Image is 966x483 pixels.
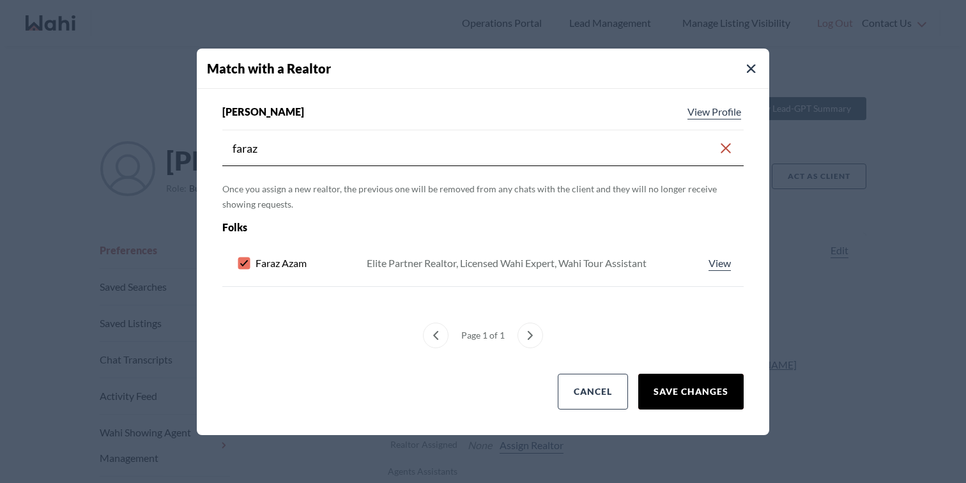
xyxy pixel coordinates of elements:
div: Folks [222,220,640,235]
button: Save Changes [638,374,744,410]
div: Page 1 of 1 [456,323,510,348]
button: Cancel [558,374,628,410]
a: View profile [706,256,733,271]
h4: Match with a Realtor [207,59,769,78]
button: next page [517,323,543,348]
span: [PERSON_NAME] [222,104,304,119]
input: Search input [233,137,718,160]
a: View profile [685,104,744,119]
div: Elite Partner Realtor, Licensed Wahi Expert, Wahi Tour Assistant [367,256,647,271]
button: Close Modal [744,61,759,77]
p: Once you assign a new realtor, the previous one will be removed from any chats with the client an... [222,181,744,212]
nav: Match with an agent menu pagination [222,323,744,348]
span: Faraz Azam [256,256,307,271]
button: previous page [423,323,448,348]
button: Clear search [718,137,733,160]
